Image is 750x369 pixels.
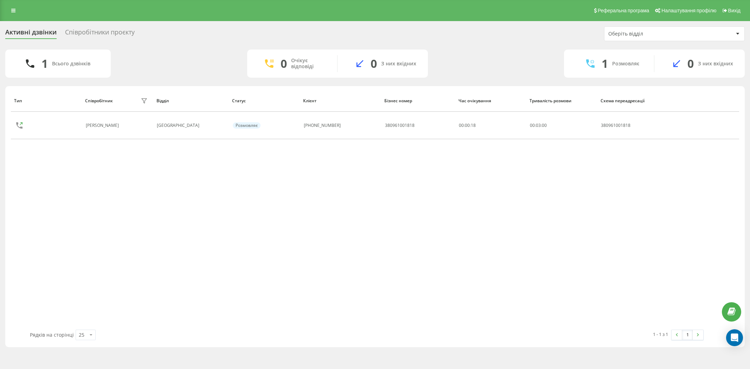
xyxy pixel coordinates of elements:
span: Реферальна програма [598,8,649,13]
div: Розмовляє [612,61,639,67]
span: Рядків на сторінці [30,331,74,338]
div: Тривалість розмови [530,98,594,103]
div: Активні дзвінки [5,28,57,39]
span: 00 [542,122,547,128]
span: 00 [530,122,535,128]
div: Тип [14,98,78,103]
div: Час очікування [459,98,523,103]
div: З них вхідних [381,61,416,67]
div: 25 [79,331,84,338]
div: Всього дзвінків [52,61,90,67]
div: Схема переадресації [601,98,665,103]
div: Статус [232,98,296,103]
div: [PHONE_NUMBER] [304,123,341,128]
a: 1 [682,330,693,340]
div: : : [530,123,547,128]
div: Бізнес номер [384,98,452,103]
span: Налаштування профілю [661,8,716,13]
div: 0 [687,57,694,70]
div: Відділ [156,98,226,103]
div: [GEOGRAPHIC_DATA] [157,123,225,128]
div: Оберіть відділ [608,31,692,37]
div: 0 [281,57,287,70]
div: 1 [602,57,608,70]
span: Вихід [728,8,741,13]
div: 1 - 1 з 1 [653,331,668,338]
div: Розмовляє [233,122,261,129]
div: 00:00:18 [459,123,522,128]
div: 380961001818 [385,123,415,128]
span: 03 [536,122,541,128]
div: Open Intercom Messenger [726,329,743,346]
div: Очікує відповіді [291,58,327,70]
div: Співробітники проєкту [65,28,135,39]
div: 380961001818 [601,123,664,128]
div: [PERSON_NAME] [86,123,121,128]
div: З них вхідних [698,61,733,67]
div: Клієнт [303,98,378,103]
div: 1 [41,57,48,70]
div: 0 [371,57,377,70]
div: Співробітник [85,98,113,103]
